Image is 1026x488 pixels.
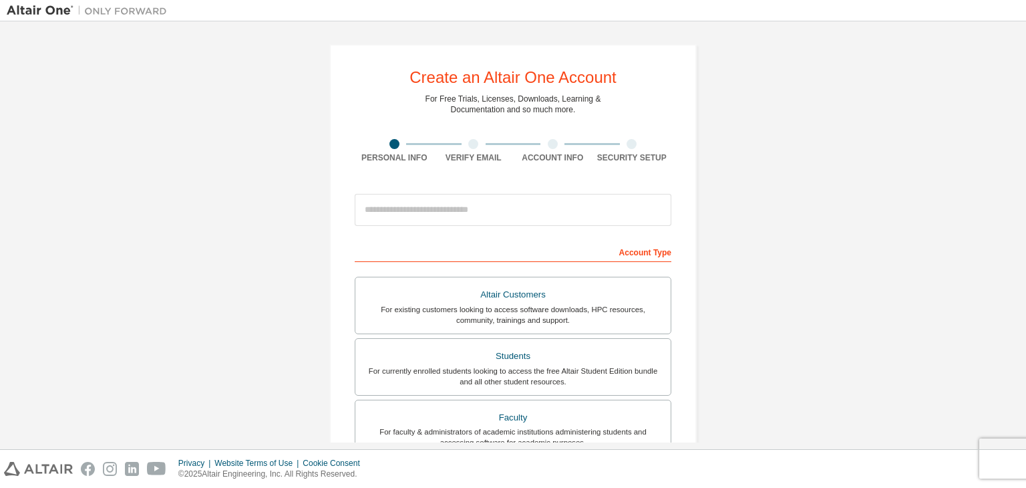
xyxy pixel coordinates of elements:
[363,285,663,304] div: Altair Customers
[4,462,73,476] img: altair_logo.svg
[513,152,592,163] div: Account Info
[363,366,663,387] div: For currently enrolled students looking to access the free Altair Student Edition bundle and all ...
[363,408,663,427] div: Faculty
[425,94,601,115] div: For Free Trials, Licenses, Downloads, Learning & Documentation and so much more.
[363,426,663,448] div: For faculty & administrators of academic institutions administering students and accessing softwa...
[355,152,434,163] div: Personal Info
[363,347,663,366] div: Students
[7,4,174,17] img: Altair One
[592,152,672,163] div: Security Setup
[178,458,214,469] div: Privacy
[147,462,166,476] img: youtube.svg
[178,469,368,480] p: © 2025 Altair Engineering, Inc. All Rights Reserved.
[303,458,367,469] div: Cookie Consent
[434,152,514,163] div: Verify Email
[355,241,671,262] div: Account Type
[409,70,617,86] div: Create an Altair One Account
[103,462,117,476] img: instagram.svg
[214,458,303,469] div: Website Terms of Use
[363,304,663,326] div: For existing customers looking to access software downloads, HPC resources, community, trainings ...
[81,462,95,476] img: facebook.svg
[125,462,139,476] img: linkedin.svg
